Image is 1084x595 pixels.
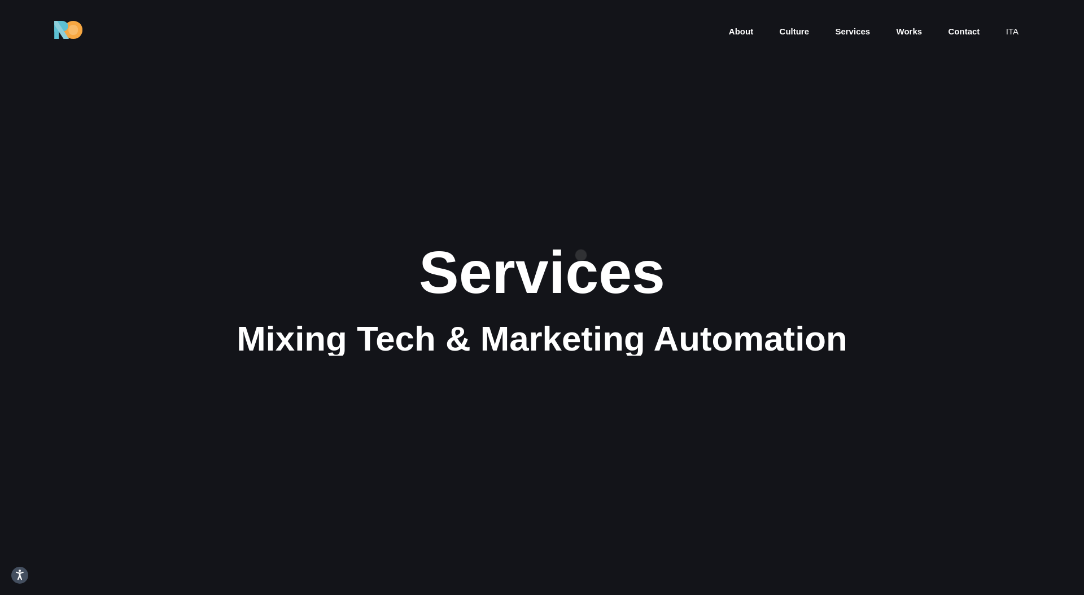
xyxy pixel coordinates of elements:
div: Services [167,239,917,305]
a: Culture [779,25,811,38]
a: ita [1005,25,1020,38]
a: Contact [947,25,981,38]
a: Works [895,25,924,38]
img: Ride On Agency [54,21,82,39]
a: About [728,25,754,38]
a: Services [834,25,871,38]
div: Mixing Tech & Marketing Automation [167,321,917,356]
